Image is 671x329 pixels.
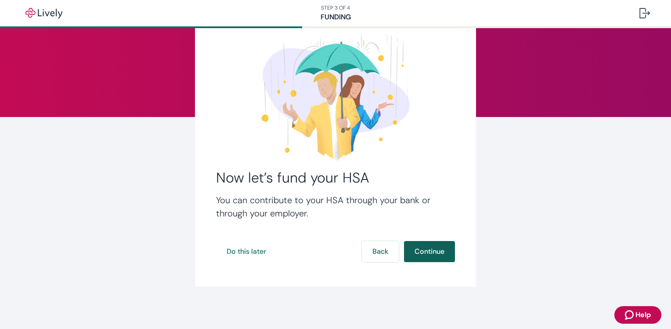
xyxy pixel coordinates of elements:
[216,241,277,262] button: Do this later
[362,241,399,262] button: Back
[614,306,661,324] button: Zendesk support iconHelp
[635,310,651,320] span: Help
[404,241,455,262] button: Continue
[625,310,635,320] svg: Zendesk support icon
[19,8,69,18] img: Lively
[216,169,455,186] h2: Now let’s fund your HSA
[632,3,657,24] button: Log out
[216,194,455,220] h4: You can contribute to your HSA through your bank or through your employer.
